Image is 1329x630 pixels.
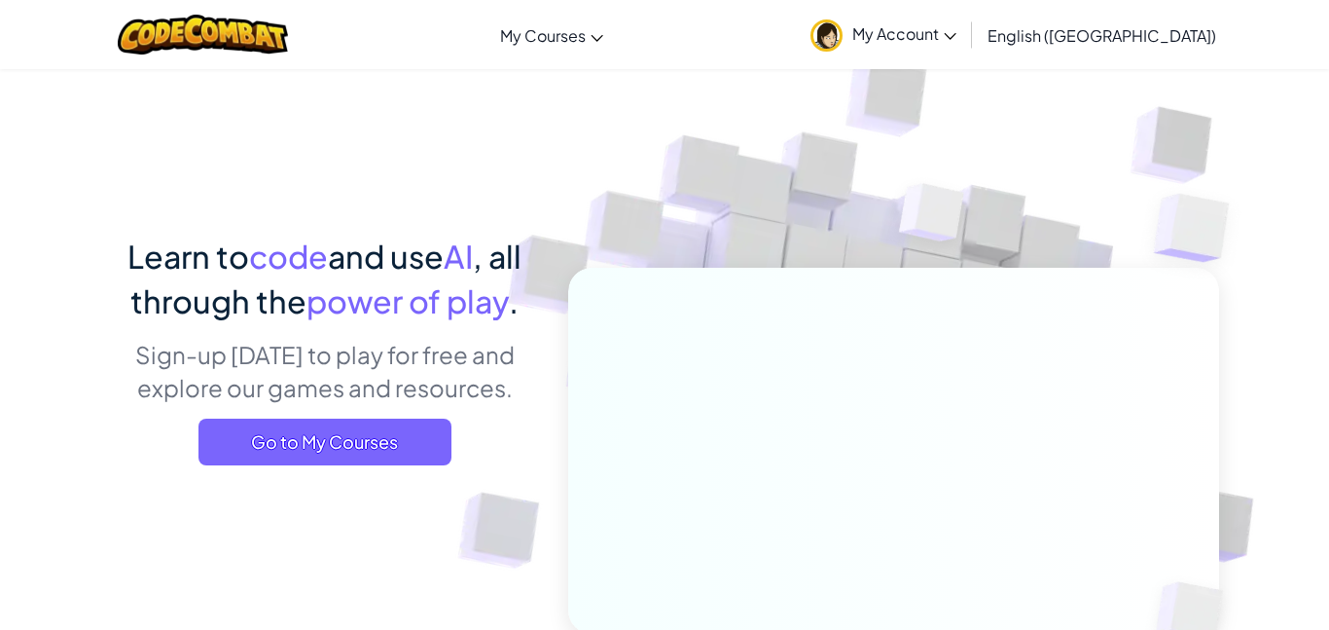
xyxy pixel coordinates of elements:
img: Overlap cubes [863,145,1003,290]
span: My Courses [500,25,586,46]
span: and use [328,237,444,276]
img: Overlap cubes [1115,146,1283,311]
a: My Account [801,4,966,65]
a: Go to My Courses [198,419,451,465]
span: English ([GEOGRAPHIC_DATA]) [988,25,1216,46]
span: code [249,237,328,276]
p: Sign-up [DATE] to play for free and explore our games and resources. [110,338,539,404]
span: power of play [306,281,509,320]
img: CodeCombat logo [118,15,288,55]
a: English ([GEOGRAPHIC_DATA]) [978,9,1226,61]
span: AI [444,237,473,276]
span: Learn to [127,237,249,276]
span: . [509,281,519,320]
img: avatar [810,19,843,52]
span: My Account [852,23,956,44]
a: My Courses [490,9,613,61]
